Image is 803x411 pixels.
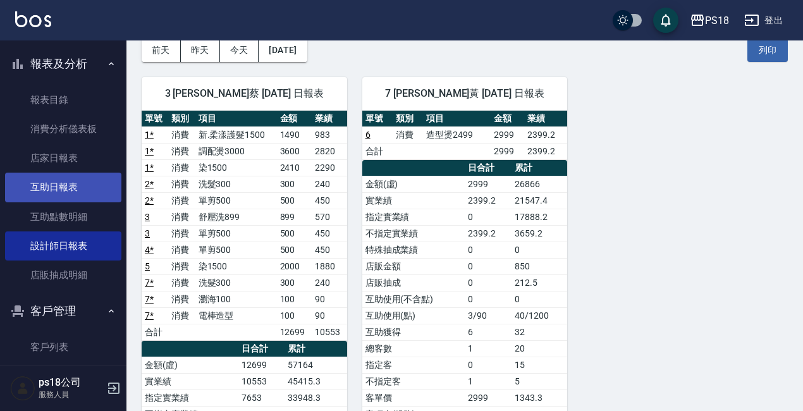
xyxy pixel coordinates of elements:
[142,324,168,340] td: 合計
[465,225,512,242] td: 2399.2
[362,390,465,406] td: 客單價
[312,242,347,258] td: 450
[465,160,512,176] th: 日合計
[312,159,347,176] td: 2290
[195,143,277,159] td: 調配燙3000
[142,111,168,127] th: 單號
[512,373,567,390] td: 5
[168,225,195,242] td: 消費
[312,192,347,209] td: 450
[312,307,347,324] td: 90
[5,231,121,261] a: 設計師日報表
[512,357,567,373] td: 15
[142,390,238,406] td: 指定實業績
[465,373,512,390] td: 1
[5,85,121,114] a: 報表目錄
[312,324,347,340] td: 10553
[277,258,312,274] td: 2000
[465,274,512,291] td: 0
[195,291,277,307] td: 瀏海100
[512,160,567,176] th: 累計
[238,373,285,390] td: 10553
[285,341,347,357] th: 累計
[285,390,347,406] td: 33948.3
[168,307,195,324] td: 消費
[512,192,567,209] td: 21547.4
[259,39,307,62] button: [DATE]
[142,111,347,341] table: a dense table
[142,357,238,373] td: 金額(虛)
[512,390,567,406] td: 1343.3
[5,202,121,231] a: 互助點數明細
[393,126,423,143] td: 消費
[362,324,465,340] td: 互助獲得
[512,225,567,242] td: 3659.2
[168,291,195,307] td: 消費
[238,341,285,357] th: 日合計
[168,258,195,274] td: 消費
[362,225,465,242] td: 不指定實業績
[362,291,465,307] td: 互助使用(不含點)
[465,357,512,373] td: 0
[512,176,567,192] td: 26866
[5,47,121,80] button: 報表及分析
[312,143,347,159] td: 2820
[362,192,465,209] td: 實業績
[5,173,121,202] a: 互助日報表
[312,291,347,307] td: 90
[277,274,312,291] td: 300
[168,176,195,192] td: 消費
[277,242,312,258] td: 500
[705,13,729,28] div: PS18
[524,111,567,127] th: 業績
[512,291,567,307] td: 0
[512,274,567,291] td: 212.5
[195,209,277,225] td: 舒壓洗899
[362,357,465,373] td: 指定客
[465,307,512,324] td: 3/90
[362,373,465,390] td: 不指定客
[365,130,371,140] a: 6
[168,126,195,143] td: 消費
[168,143,195,159] td: 消費
[512,324,567,340] td: 32
[277,176,312,192] td: 300
[465,390,512,406] td: 2999
[465,192,512,209] td: 2399.2
[5,144,121,173] a: 店家日報表
[145,212,150,222] a: 3
[312,274,347,291] td: 240
[195,111,277,127] th: 項目
[362,111,393,127] th: 單號
[524,143,567,159] td: 2399.2
[362,209,465,225] td: 指定實業績
[423,126,491,143] td: 造型燙2499
[168,209,195,225] td: 消費
[465,242,512,258] td: 0
[238,357,285,373] td: 12699
[277,291,312,307] td: 100
[653,8,678,33] button: save
[277,159,312,176] td: 2410
[312,111,347,127] th: 業績
[312,258,347,274] td: 1880
[465,176,512,192] td: 2999
[423,111,491,127] th: 項目
[524,126,567,143] td: 2399.2
[5,114,121,144] a: 消費分析儀表板
[362,143,393,159] td: 合計
[168,111,195,127] th: 類別
[362,176,465,192] td: 金額(虛)
[362,307,465,324] td: 互助使用(點)
[168,274,195,291] td: 消費
[362,242,465,258] td: 特殊抽成業績
[145,261,150,271] a: 5
[362,274,465,291] td: 店販抽成
[377,87,553,100] span: 7 [PERSON_NAME]黃 [DATE] 日報表
[277,192,312,209] td: 500
[238,390,285,406] td: 7653
[512,242,567,258] td: 0
[277,126,312,143] td: 1490
[145,228,150,238] a: 3
[312,176,347,192] td: 240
